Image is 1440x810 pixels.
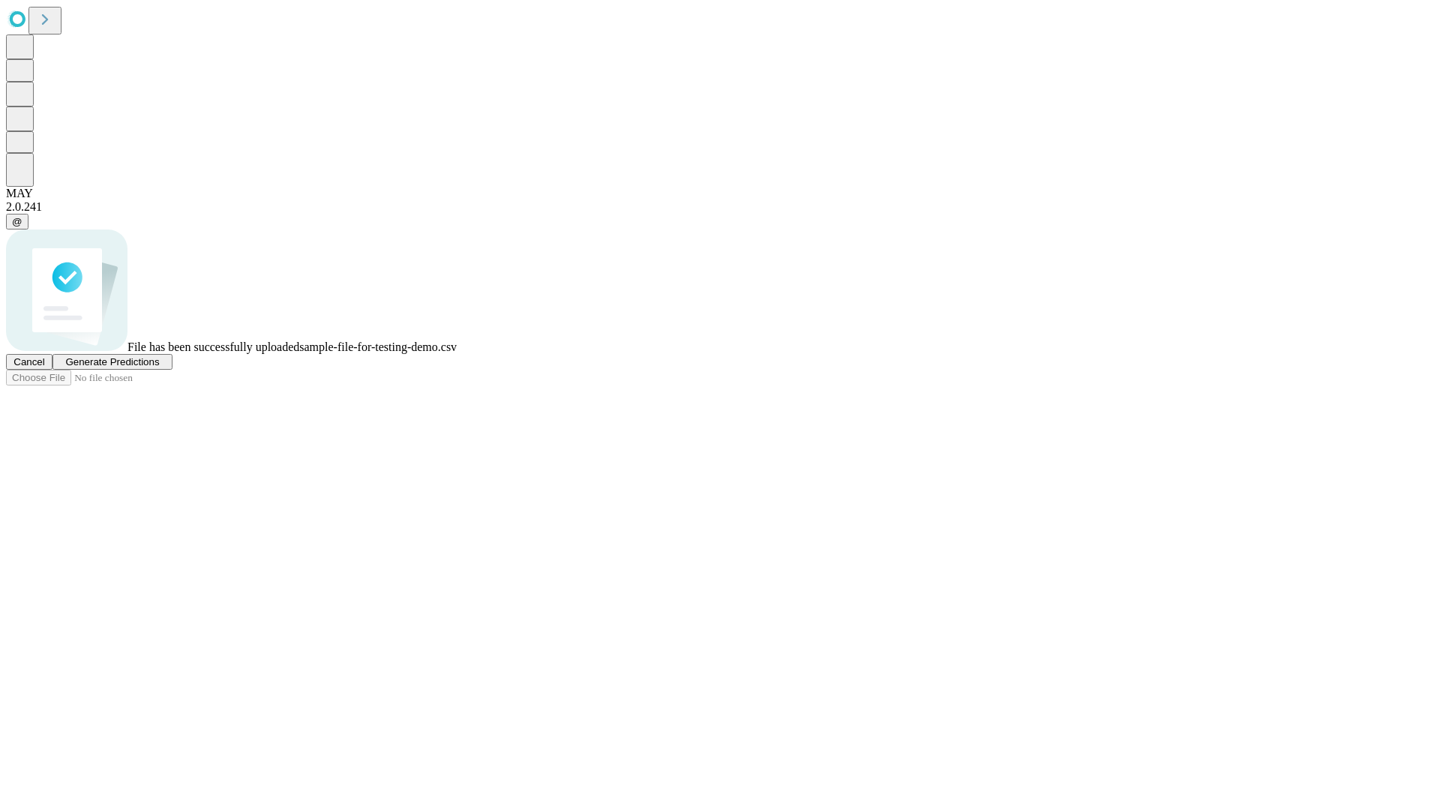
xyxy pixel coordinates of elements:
button: @ [6,214,28,229]
span: sample-file-for-testing-demo.csv [299,340,457,353]
span: Cancel [13,356,45,367]
span: @ [12,216,22,227]
span: File has been successfully uploaded [127,340,299,353]
button: Generate Predictions [52,354,172,370]
button: Cancel [6,354,52,370]
span: Generate Predictions [65,356,159,367]
div: 2.0.241 [6,200,1434,214]
div: MAY [6,187,1434,200]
